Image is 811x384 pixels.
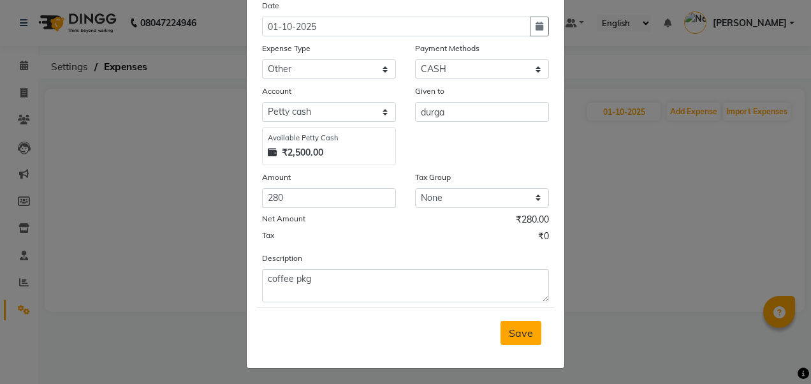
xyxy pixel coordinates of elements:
[415,85,444,97] label: Given to
[262,253,302,264] label: Description
[415,43,479,54] label: Payment Methods
[538,230,549,246] span: ₹0
[415,102,549,122] input: Given to
[268,133,390,144] div: Available Petty Cash
[262,85,291,97] label: Account
[262,213,305,225] label: Net Amount
[262,172,291,183] label: Amount
[282,146,323,159] strong: ₹2,500.00
[516,213,549,230] span: ₹280.00
[262,43,311,54] label: Expense Type
[509,327,533,339] span: Save
[415,172,451,183] label: Tax Group
[262,188,396,208] input: Amount
[500,321,541,345] button: Save
[262,230,274,241] label: Tax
